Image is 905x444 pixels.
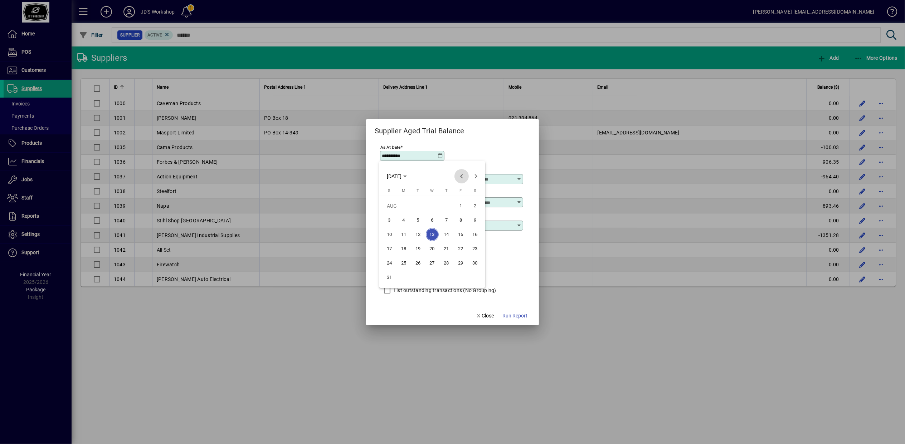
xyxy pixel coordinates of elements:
[454,169,469,183] button: Previous month
[440,257,453,270] span: 28
[469,199,482,212] span: 2
[396,242,411,256] button: Mon Aug 18 2025
[469,214,482,227] span: 9
[411,242,425,256] button: Tue Aug 19 2025
[382,213,396,227] button: Sun Aug 03 2025
[468,242,482,256] button: Sat Aug 23 2025
[474,188,476,193] span: S
[440,214,453,227] span: 7
[426,214,439,227] span: 6
[439,213,454,227] button: Thu Aug 07 2025
[396,256,411,270] button: Mon Aug 25 2025
[454,213,468,227] button: Fri Aug 08 2025
[454,228,467,241] span: 15
[396,213,411,227] button: Mon Aug 04 2025
[412,228,424,241] span: 12
[383,228,396,241] span: 10
[382,199,454,213] td: AUG
[454,242,468,256] button: Fri Aug 22 2025
[454,256,468,270] button: Fri Aug 29 2025
[417,188,419,193] span: T
[425,227,439,242] button: Wed Aug 13 2025
[469,242,482,255] span: 23
[387,173,402,179] span: [DATE]
[411,227,425,242] button: Tue Aug 12 2025
[412,257,424,270] span: 26
[384,170,410,183] button: Choose month and year
[383,242,396,255] span: 17
[468,256,482,270] button: Sat Aug 30 2025
[411,213,425,227] button: Tue Aug 05 2025
[412,214,424,227] span: 5
[469,228,482,241] span: 16
[439,242,454,256] button: Thu Aug 21 2025
[454,199,468,213] button: Fri Aug 01 2025
[402,188,405,193] span: M
[383,257,396,270] span: 24
[397,214,410,227] span: 4
[439,256,454,270] button: Thu Aug 28 2025
[454,227,468,242] button: Fri Aug 15 2025
[396,227,411,242] button: Mon Aug 11 2025
[468,199,482,213] button: Sat Aug 02 2025
[440,228,453,241] span: 14
[425,242,439,256] button: Wed Aug 20 2025
[388,188,390,193] span: S
[383,214,396,227] span: 3
[445,188,448,193] span: T
[426,257,439,270] span: 27
[468,227,482,242] button: Sat Aug 16 2025
[425,256,439,270] button: Wed Aug 27 2025
[469,257,482,270] span: 30
[397,228,410,241] span: 11
[426,228,439,241] span: 13
[454,242,467,255] span: 22
[460,188,462,193] span: F
[454,199,467,212] span: 1
[411,256,425,270] button: Tue Aug 26 2025
[426,242,439,255] span: 20
[454,214,467,227] span: 8
[454,257,467,270] span: 29
[468,213,482,227] button: Sat Aug 09 2025
[440,242,453,255] span: 21
[382,227,396,242] button: Sun Aug 10 2025
[397,242,410,255] span: 18
[425,213,439,227] button: Wed Aug 06 2025
[439,227,454,242] button: Thu Aug 14 2025
[469,169,483,183] button: Next month
[382,270,396,285] button: Sun Aug 31 2025
[430,188,434,193] span: W
[383,271,396,284] span: 31
[382,242,396,256] button: Sun Aug 17 2025
[412,242,424,255] span: 19
[382,256,396,270] button: Sun Aug 24 2025
[397,257,410,270] span: 25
